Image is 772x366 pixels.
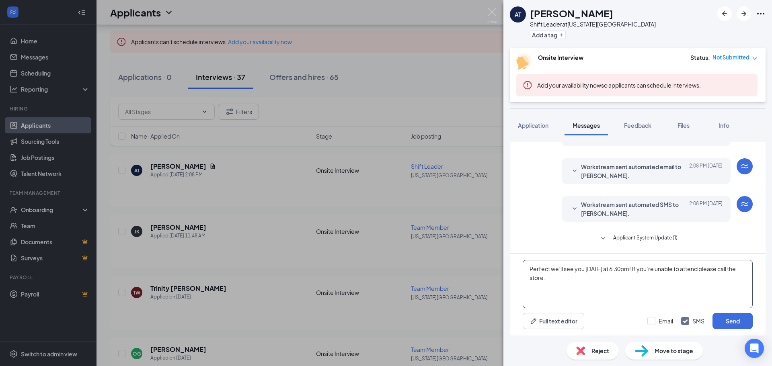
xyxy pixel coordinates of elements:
[530,6,613,20] h1: [PERSON_NAME]
[523,260,753,308] textarea: Perfect we’ll see you [DATE] at 6:30pm! If you’re unable to attend please call the store.
[740,199,749,209] svg: WorkstreamLogo
[598,234,678,243] button: SmallChevronDownApplicant System Update (1)
[678,122,690,129] span: Files
[690,53,710,61] div: Status :
[752,55,758,61] span: down
[720,9,729,18] svg: ArrowLeftNew
[573,122,600,129] span: Messages
[515,10,521,18] div: AT
[712,53,749,61] span: Not Submitted
[719,122,729,129] span: Info
[570,166,579,176] svg: SmallChevronDown
[570,204,579,214] svg: SmallChevronDown
[689,162,723,180] span: [DATE] 2:08 PM
[624,122,651,129] span: Feedback
[538,54,583,61] b: Onsite Interview
[523,313,584,329] button: Full text editorPen
[712,313,753,329] button: Send
[537,81,601,89] button: Add your availability now
[739,9,749,18] svg: ArrowRight
[581,200,686,218] span: Workstream sent automated SMS to [PERSON_NAME].
[591,346,609,355] span: Reject
[530,20,656,28] div: Shift Leader at [US_STATE][GEOGRAPHIC_DATA]
[655,346,693,355] span: Move to stage
[530,31,566,39] button: PlusAdd a tag
[537,82,701,89] span: so applicants can schedule interviews.
[737,6,751,21] button: ArrowRight
[598,234,608,243] svg: SmallChevronDown
[518,122,548,129] span: Application
[613,234,678,243] span: Applicant System Update (1)
[530,317,538,325] svg: Pen
[717,6,732,21] button: ArrowLeftNew
[581,162,686,180] span: Workstream sent automated email to [PERSON_NAME].
[523,80,532,90] svg: Error
[559,33,564,37] svg: Plus
[745,339,764,358] div: Open Intercom Messenger
[740,162,749,171] svg: WorkstreamLogo
[689,200,723,218] span: [DATE] 2:08 PM
[756,9,766,18] svg: Ellipses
